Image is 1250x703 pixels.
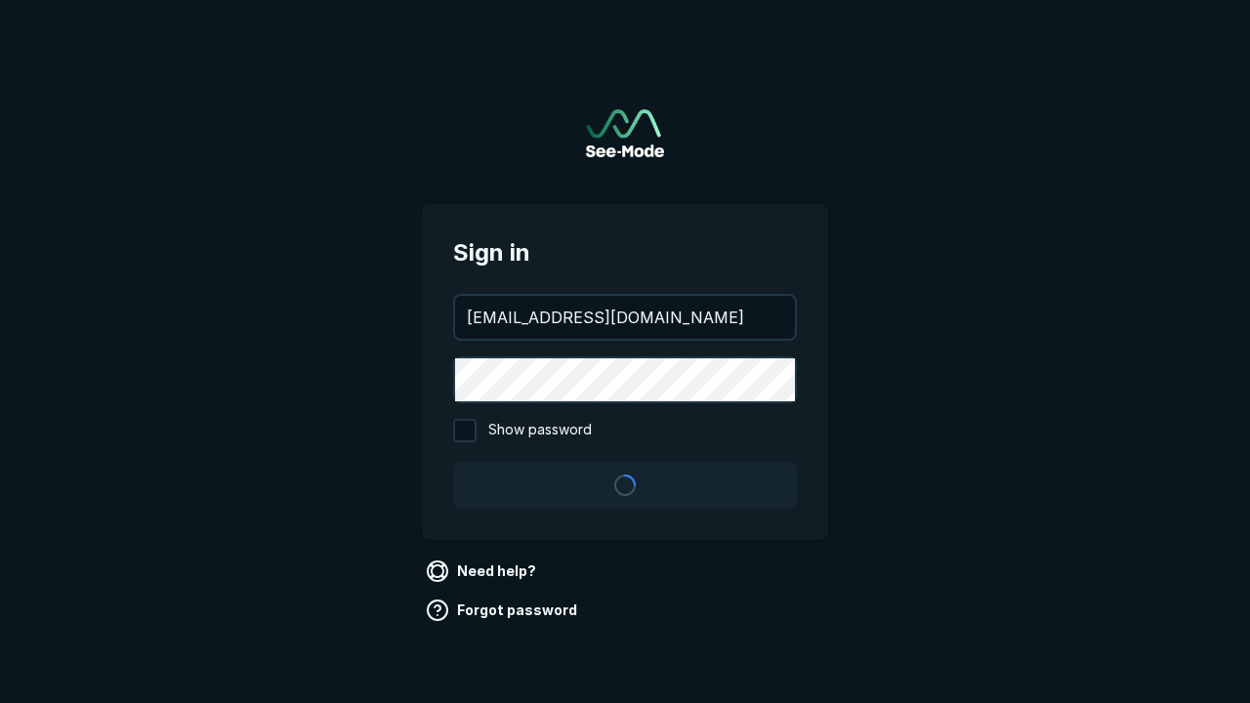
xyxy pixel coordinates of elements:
a: Need help? [422,556,544,587]
span: Sign in [453,235,797,270]
a: Forgot password [422,595,585,626]
a: Go to sign in [586,109,664,157]
input: your@email.com [455,296,795,339]
img: See-Mode Logo [586,109,664,157]
span: Show password [488,419,592,442]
